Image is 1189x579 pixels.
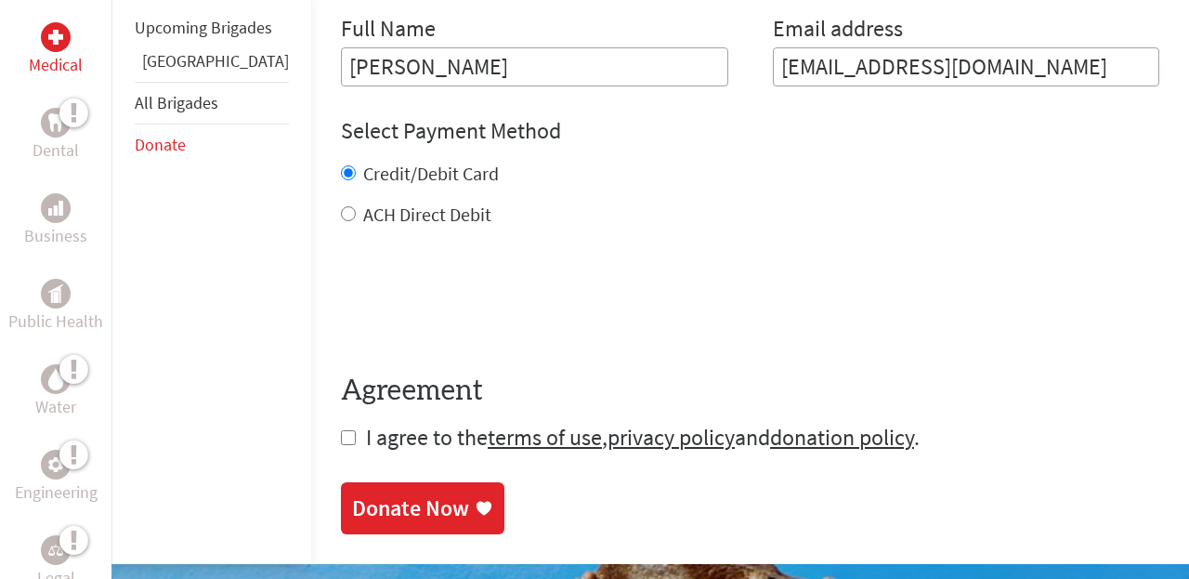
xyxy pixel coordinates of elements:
[24,223,87,249] p: Business
[770,423,914,452] a: donation policy
[135,48,289,82] li: Guatemala
[142,50,289,72] a: [GEOGRAPHIC_DATA]
[41,450,71,480] div: Engineering
[48,545,63,556] img: Legal Empowerment
[341,265,623,337] iframe: reCAPTCHA
[48,457,63,472] img: Engineering
[33,108,79,164] a: DentalDental
[341,116,1159,146] h4: Select Payment Method
[135,7,289,48] li: Upcoming Brigades
[8,279,103,335] a: Public HealthPublic Health
[608,423,735,452] a: privacy policy
[341,14,436,47] label: Full Name
[341,482,504,534] a: Donate Now
[48,114,63,132] img: Dental
[773,14,903,47] label: Email address
[135,82,289,125] li: All Brigades
[41,22,71,52] div: Medical
[363,162,499,185] label: Credit/Debit Card
[41,535,71,565] div: Legal Empowerment
[488,423,602,452] a: terms of use
[15,480,98,506] p: Engineering
[135,125,289,165] li: Donate
[41,108,71,138] div: Dental
[33,138,79,164] p: Dental
[48,201,63,216] img: Business
[341,375,1159,408] h4: Agreement
[48,30,63,45] img: Medical
[135,17,272,38] a: Upcoming Brigades
[341,47,728,86] input: Enter Full Name
[366,423,920,452] span: I agree to the , and .
[135,92,218,113] a: All Brigades
[48,369,63,390] img: Water
[135,134,186,155] a: Donate
[15,450,98,506] a: EngineeringEngineering
[41,364,71,394] div: Water
[35,364,76,420] a: WaterWater
[363,203,491,226] label: ACH Direct Debit
[352,493,469,523] div: Donate Now
[35,394,76,420] p: Water
[41,279,71,309] div: Public Health
[41,193,71,223] div: Business
[29,52,83,78] p: Medical
[29,22,83,78] a: MedicalMedical
[8,309,103,335] p: Public Health
[48,284,63,303] img: Public Health
[773,47,1160,86] input: Your Email
[24,193,87,249] a: BusinessBusiness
